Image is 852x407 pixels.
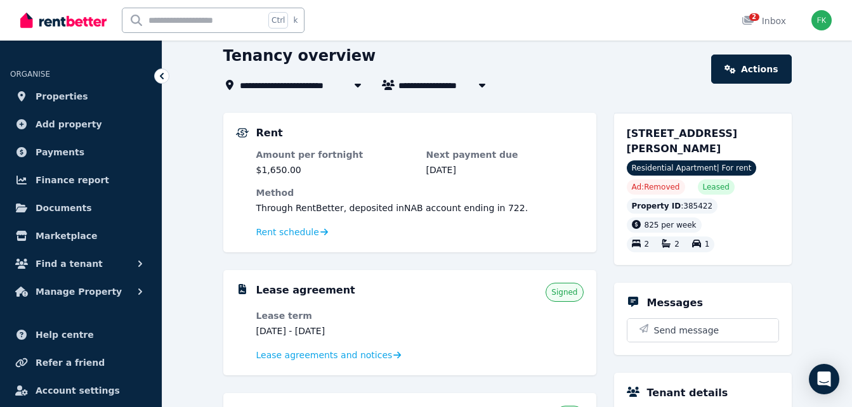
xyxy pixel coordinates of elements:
span: Finance report [36,172,109,188]
span: Marketplace [36,228,97,243]
a: Add property [10,112,152,137]
a: Rent schedule [256,226,329,238]
a: Account settings [10,378,152,403]
h5: Tenant details [647,385,728,401]
button: Manage Property [10,279,152,304]
img: Rental Payments [236,128,249,138]
dd: [DATE] - [DATE] [256,325,414,337]
dt: Next payment due [426,148,584,161]
span: Signed [551,287,577,297]
h5: Lease agreement [256,283,355,298]
span: Payments [36,145,84,160]
span: 2 [749,13,759,21]
span: Help centre [36,327,94,342]
span: Manage Property [36,284,122,299]
div: Inbox [742,15,786,27]
span: ORGANISE [10,70,50,79]
a: Marketplace [10,223,152,249]
span: 1 [705,240,710,249]
span: 2 [674,240,679,249]
a: Properties [10,84,152,109]
a: Finance report [10,167,152,193]
span: Through RentBetter , deposited in NAB account ending in 722 . [256,203,528,213]
img: Fiona Kelly [811,10,832,30]
a: Documents [10,195,152,221]
span: Ctrl [268,12,288,29]
span: Leased [703,182,730,192]
span: Add property [36,117,102,132]
span: 2 [645,240,650,249]
img: RentBetter [20,11,107,30]
span: Lease agreements and notices [256,349,393,361]
div: Open Intercom Messenger [809,364,839,394]
dt: Lease term [256,309,414,322]
a: Help centre [10,322,152,347]
button: Send message [627,319,778,342]
span: Send message [654,324,719,337]
div: : 385422 [627,198,718,214]
span: Documents [36,200,92,216]
span: Ad: Removed [632,182,680,192]
span: [STREET_ADDRESS][PERSON_NAME] [627,127,738,155]
h5: Rent [256,126,283,141]
span: Find a tenant [36,256,103,271]
h1: Tenancy overview [223,46,376,66]
dt: Method [256,186,584,199]
a: Refer a friend [10,350,152,375]
a: Lease agreements and notices [256,349,402,361]
span: Property ID [632,201,681,211]
dt: Amount per fortnight [256,148,414,161]
dd: $1,650.00 [256,164,414,176]
span: Residential Apartment | For rent [627,160,757,176]
button: Find a tenant [10,251,152,276]
a: Actions [711,55,791,84]
span: 825 per week [645,221,697,229]
a: Payments [10,139,152,165]
dd: [DATE] [426,164,584,176]
span: Account settings [36,383,120,398]
h5: Messages [647,295,703,311]
span: Rent schedule [256,226,319,238]
span: k [293,15,298,25]
span: Refer a friend [36,355,105,370]
span: Properties [36,89,88,104]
